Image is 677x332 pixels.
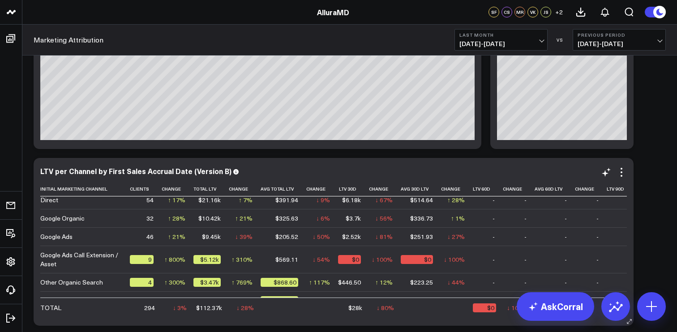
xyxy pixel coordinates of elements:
[168,232,185,241] div: ↑ 21%
[527,7,538,17] div: VK
[565,255,567,264] div: -
[596,278,599,287] div: -
[626,255,629,264] div: -
[275,214,298,223] div: $325.63
[40,232,73,241] div: Google Ads
[578,40,661,47] span: [DATE] - [DATE]
[40,278,103,287] div: Other Organic Search
[348,303,362,312] div: $28k
[410,232,433,241] div: $251.93
[162,182,193,196] th: Change
[338,278,361,287] div: $446.50
[275,232,298,241] div: $205.52
[372,255,393,264] div: ↓ 100%
[555,9,563,15] span: + 2
[40,251,122,268] div: Google Ads Call Extension / Asset
[202,232,221,241] div: $9.45k
[193,278,221,287] div: $3.47k
[596,196,599,204] div: -
[40,166,231,176] div: LTV per Channel by First Sales Accrual Date (Version B)
[524,232,527,241] div: -
[565,214,567,223] div: -
[441,182,473,196] th: Change
[410,278,433,287] div: $223.25
[454,29,548,51] button: Last Month[DATE]-[DATE]
[410,196,433,204] div: $514.64
[626,196,629,204] div: -
[235,232,253,241] div: ↓ 39%
[493,255,495,264] div: -
[236,303,254,312] div: ↓ 28%
[626,232,629,241] div: -
[524,278,527,287] div: -
[168,214,185,223] div: ↑ 28%
[40,296,81,305] div: Facebook Ads
[231,255,253,264] div: ↑ 310%
[431,296,433,305] div: -
[535,182,575,196] th: Avg 60d Ltv
[150,296,154,305] div: 1
[275,196,298,204] div: $391.94
[164,278,185,287] div: ↑ 300%
[552,37,568,43] div: VS
[459,40,543,47] span: [DATE] - [DATE]
[275,255,298,264] div: $569.11
[575,182,607,196] th: Change
[164,255,185,264] div: ↑ 800%
[338,182,369,196] th: Ltv 30d
[493,296,495,305] div: -
[565,196,567,204] div: -
[359,296,361,305] div: -
[342,232,361,241] div: $2.52k
[596,232,599,241] div: -
[130,182,162,196] th: Clients
[235,214,253,223] div: ↑ 21%
[565,278,567,287] div: -
[473,182,503,196] th: Ltv 60d
[316,196,330,204] div: ↓ 9%
[578,32,661,38] b: Previous Period
[338,255,361,264] div: $0
[540,7,551,17] div: JS
[168,196,185,204] div: ↑ 17%
[309,296,330,305] div: ↑ 236%
[507,303,528,312] div: ↓ 100%
[130,255,154,264] div: 9
[459,32,543,38] b: Last Month
[401,182,441,196] th: Avg 30d Ltv
[565,232,567,241] div: -
[231,278,253,287] div: ↑ 769%
[40,214,85,223] div: Google Organic
[473,303,496,312] div: $0
[173,303,187,312] div: ↓ 3%
[377,303,394,312] div: ↓ 80%
[130,278,154,287] div: 4
[309,278,330,287] div: ↑ 117%
[493,214,495,223] div: -
[447,278,465,287] div: ↓ 44%
[626,278,629,287] div: -
[493,196,495,204] div: -
[524,214,527,223] div: -
[198,196,221,204] div: $21.16k
[369,182,401,196] th: Change
[375,196,393,204] div: ↓ 67%
[524,196,527,204] div: -
[401,255,433,264] div: $0
[488,7,499,17] div: SF
[596,214,599,223] div: -
[40,303,61,312] div: TOTAL
[317,7,349,17] a: AlluraMD
[229,182,261,196] th: Change
[313,255,330,264] div: ↓ 54%
[306,182,338,196] th: Change
[261,296,298,305] div: $1.4k
[503,182,535,196] th: Change
[493,278,495,287] div: -
[607,182,637,196] th: Ltv 90d
[206,296,221,305] div: $1.4k
[261,182,306,196] th: Avg Total Ltv
[196,303,222,312] div: $112.37k
[34,35,103,45] a: Marketing Attribution
[573,29,666,51] button: Previous Period[DATE]-[DATE]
